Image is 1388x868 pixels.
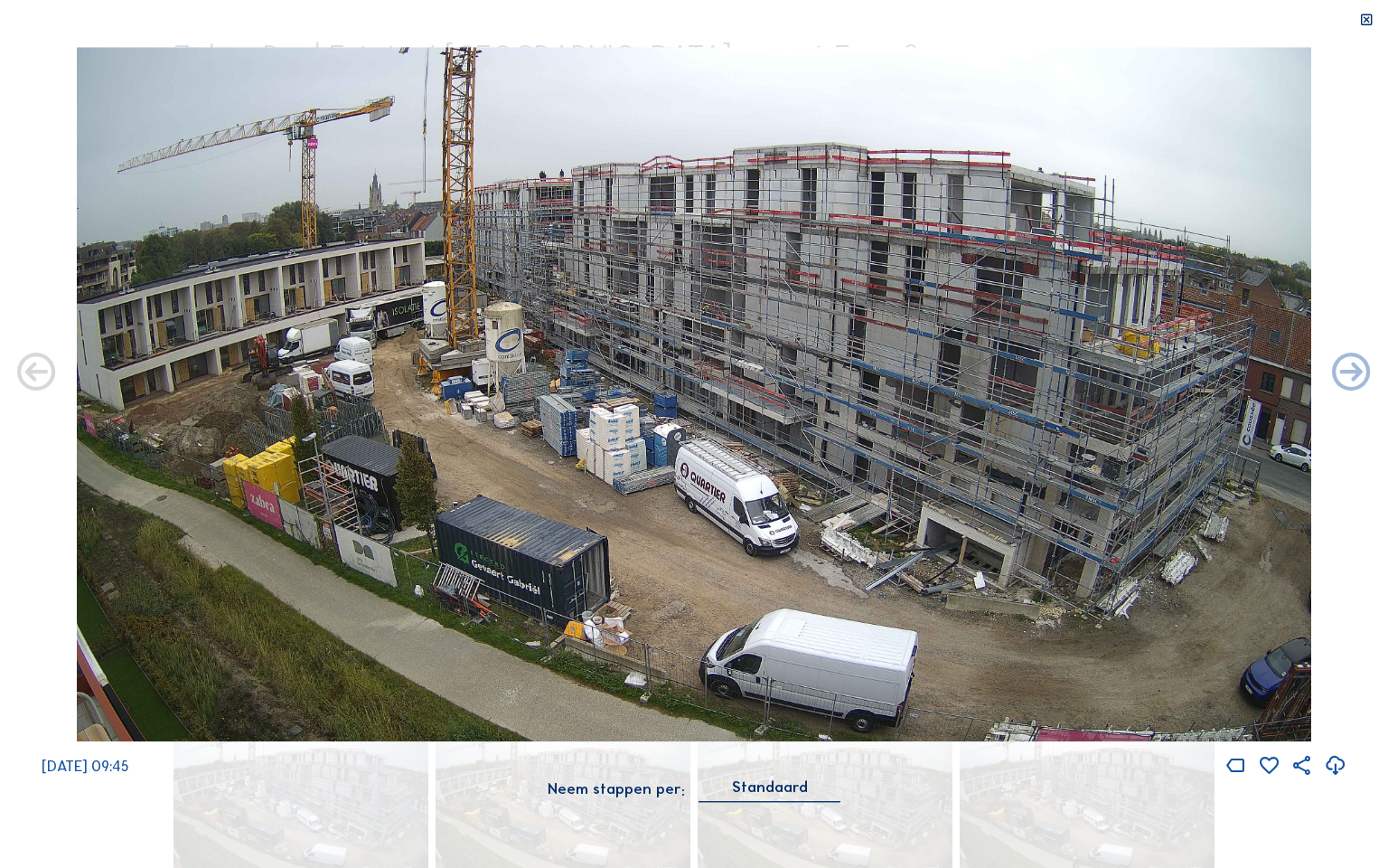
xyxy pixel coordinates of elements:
[548,781,685,797] div: Neem stappen per:
[1328,351,1374,397] i: Back
[14,351,60,397] i: Forward
[42,757,128,775] span: [DATE] 09:45
[699,778,840,801] div: Standaard
[77,47,1310,741] img: Image
[732,778,808,795] div: Standaard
